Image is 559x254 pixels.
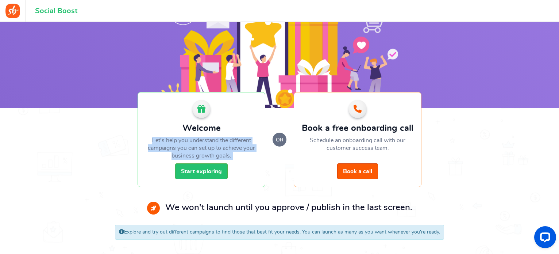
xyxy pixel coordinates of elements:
h1: Social Boost [35,7,77,15]
img: Social Boost [5,4,20,18]
p: We won't launch until you approve / publish in the last screen. [165,202,412,214]
a: Start exploring [175,163,228,179]
a: Book a call [337,163,378,179]
iframe: LiveChat chat widget [528,223,559,254]
div: Explore and try out different campaigns to find those that best fit your needs. You can launch as... [115,225,444,240]
h2: Book a free onboarding call [301,124,414,133]
span: Let's help you understand the different campaigns you can set up to achieve your business growth ... [148,137,255,159]
small: or [273,133,286,147]
h2: Welcome [145,124,258,133]
span: Schedule an onboarding call with our customer success team. [310,137,405,151]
